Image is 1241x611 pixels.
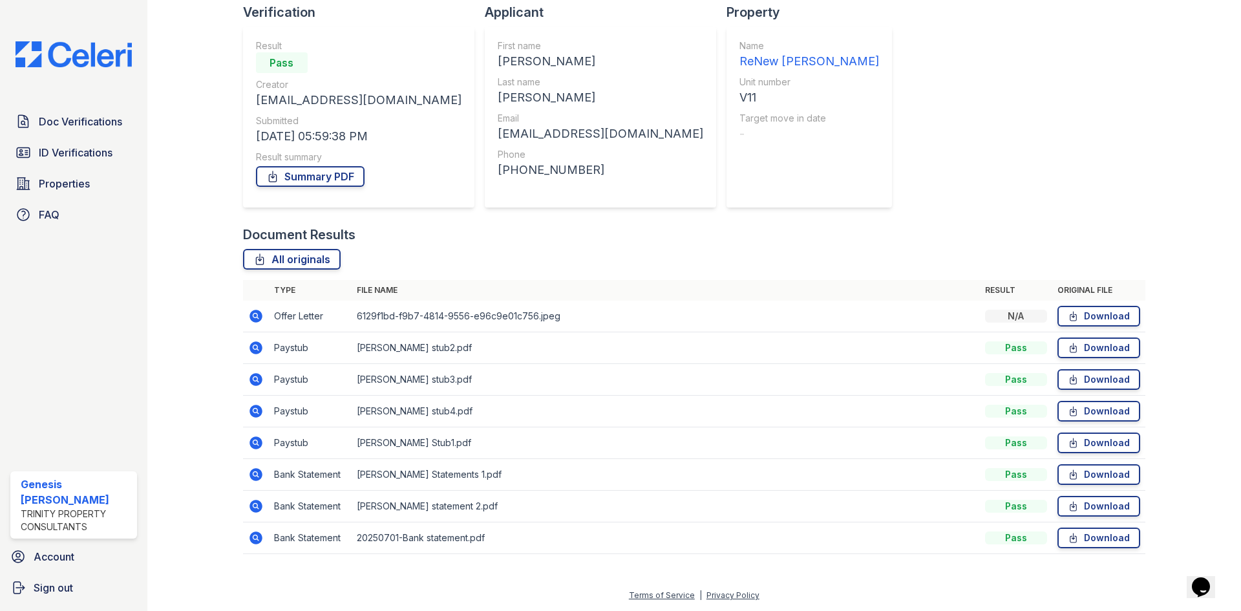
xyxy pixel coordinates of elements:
td: Paystub [269,427,352,459]
div: Name [739,39,879,52]
td: 20250701-Bank statement.pdf [352,522,980,554]
div: Phone [498,148,703,161]
td: 6129f1bd-f9b7-4814-9556-e96c9e01c756.jpeg [352,301,980,332]
a: Properties [10,171,137,197]
td: [PERSON_NAME] Stub1.pdf [352,427,980,459]
div: - [739,125,879,143]
a: Download [1057,306,1140,327]
td: Bank Statement [269,491,352,522]
div: Result [256,39,461,52]
div: Pass [985,436,1047,449]
a: Download [1057,401,1140,422]
td: Bank Statement [269,459,352,491]
a: Download [1057,369,1140,390]
td: Paystub [269,396,352,427]
iframe: chat widget [1187,559,1228,598]
div: Pass [985,405,1047,418]
div: Document Results [243,226,355,244]
a: FAQ [10,202,137,228]
a: Download [1057,433,1140,453]
td: Offer Letter [269,301,352,332]
td: [PERSON_NAME] stub2.pdf [352,332,980,364]
a: Download [1057,338,1140,358]
a: Privacy Policy [706,590,759,600]
div: [EMAIL_ADDRESS][DOMAIN_NAME] [498,125,703,143]
a: Terms of Service [629,590,695,600]
div: Email [498,112,703,125]
div: Last name [498,76,703,89]
th: Type [269,280,352,301]
td: [PERSON_NAME] stub3.pdf [352,364,980,396]
div: Pass [985,531,1047,544]
div: V11 [739,89,879,107]
th: File name [352,280,980,301]
div: [DATE] 05:59:38 PM [256,127,461,145]
div: [EMAIL_ADDRESS][DOMAIN_NAME] [256,91,461,109]
span: Sign out [34,580,73,595]
span: Properties [39,176,90,191]
div: First name [498,39,703,52]
div: Property [727,3,902,21]
div: Pass [985,500,1047,513]
div: Target move in date [739,112,879,125]
td: [PERSON_NAME] stub4.pdf [352,396,980,427]
a: Account [5,544,142,570]
td: Bank Statement [269,522,352,554]
div: [PERSON_NAME] [498,89,703,107]
div: Trinity Property Consultants [21,508,132,533]
a: Download [1057,464,1140,485]
div: Pass [985,468,1047,481]
div: Submitted [256,114,461,127]
div: Applicant [485,3,727,21]
div: Genesis [PERSON_NAME] [21,477,132,508]
td: Paystub [269,364,352,396]
a: ID Verifications [10,140,137,166]
a: Download [1057,528,1140,548]
div: Result summary [256,151,461,164]
a: Summary PDF [256,166,365,187]
span: ID Verifications [39,145,112,160]
div: [PHONE_NUMBER] [498,161,703,179]
a: Doc Verifications [10,109,137,134]
span: FAQ [39,207,59,222]
div: Pass [985,373,1047,386]
td: [PERSON_NAME] statement 2.pdf [352,491,980,522]
span: Doc Verifications [39,114,122,129]
td: Paystub [269,332,352,364]
div: Verification [243,3,485,21]
a: Sign out [5,575,142,601]
img: CE_Logo_Blue-a8612792a0a2168367f1c8372b55b34899dd931a85d93a1a3d3e32e68fde9ad4.png [5,41,142,67]
div: [PERSON_NAME] [498,52,703,70]
a: Name ReNew [PERSON_NAME] [739,39,879,70]
div: N/A [985,310,1047,323]
div: Unit number [739,76,879,89]
a: All originals [243,249,341,270]
div: | [699,590,702,600]
th: Result [980,280,1052,301]
div: ReNew [PERSON_NAME] [739,52,879,70]
span: Account [34,549,74,564]
div: Creator [256,78,461,91]
th: Original file [1052,280,1145,301]
div: Pass [256,52,308,73]
td: [PERSON_NAME] Statements 1.pdf [352,459,980,491]
div: Pass [985,341,1047,354]
a: Download [1057,496,1140,517]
